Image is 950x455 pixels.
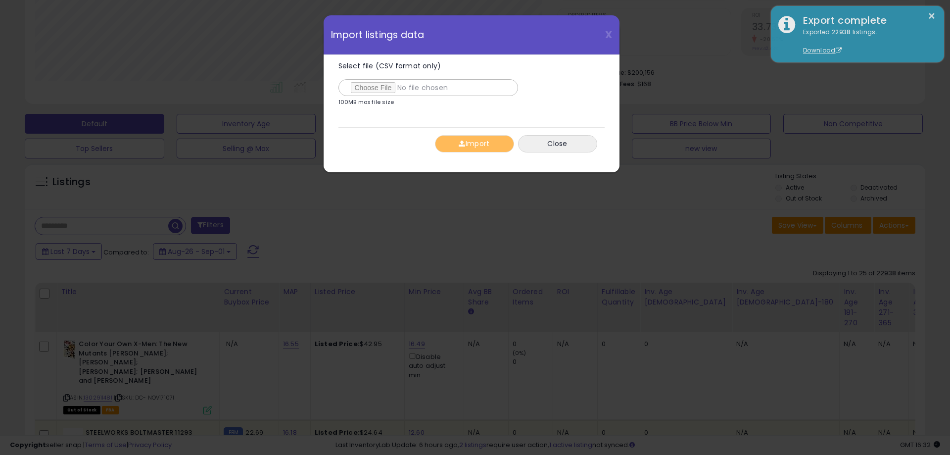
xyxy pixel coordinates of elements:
button: Close [518,135,597,152]
span: X [605,28,612,42]
span: Select file (CSV format only) [338,61,441,71]
div: Exported 22938 listings. [796,28,937,55]
span: Import listings data [331,30,425,40]
button: × [928,10,936,22]
div: Export complete [796,13,937,28]
a: Download [803,46,842,54]
p: 100MB max file size [338,100,394,105]
button: Import [435,135,514,152]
